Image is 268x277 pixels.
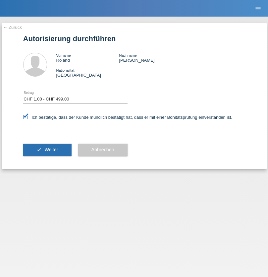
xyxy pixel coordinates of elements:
[23,35,245,43] h1: Autorisierung durchführen
[23,144,72,156] button: check Weiter
[56,68,75,72] span: Nationalität
[56,53,119,63] div: Roland
[119,53,182,63] div: [PERSON_NAME]
[3,25,22,30] a: ← Zurück
[119,53,136,57] span: Nachname
[44,147,58,152] span: Weiter
[78,144,128,156] button: Abbrechen
[56,68,119,78] div: [GEOGRAPHIC_DATA]
[255,5,261,12] i: menu
[91,147,114,152] span: Abbrechen
[23,115,233,120] label: Ich bestätige, dass der Kunde mündlich bestätigt hat, dass er mit einer Bonitätsprüfung einversta...
[56,53,71,57] span: Vorname
[251,6,265,10] a: menu
[36,147,42,152] i: check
